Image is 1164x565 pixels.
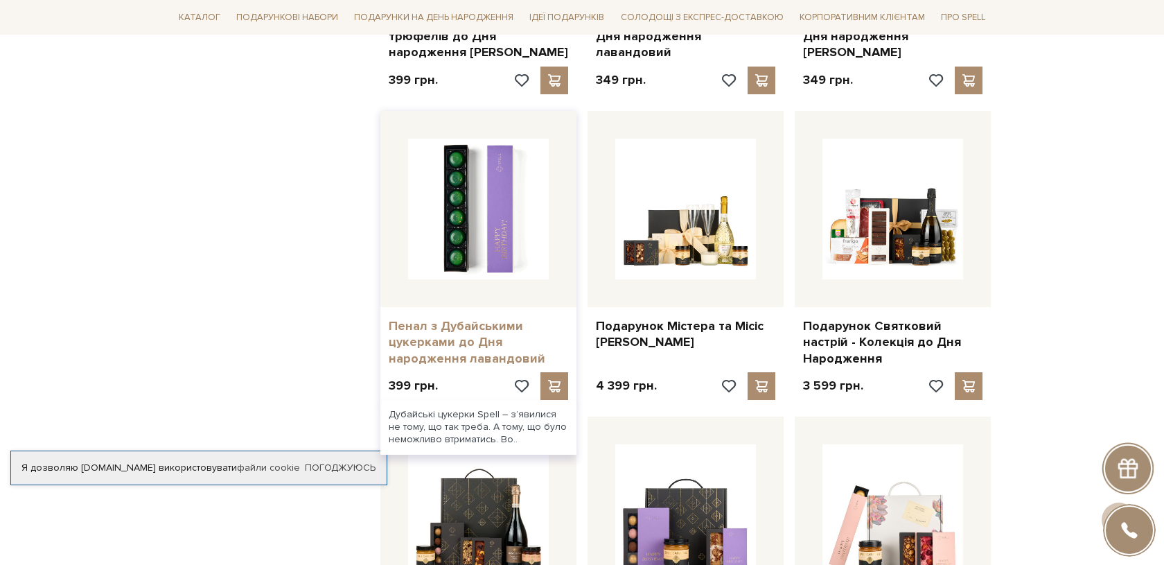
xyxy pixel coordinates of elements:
p: 4 399 грн. [596,378,657,394]
a: Набір цукерок Асорті трюфелів до Дня народження [PERSON_NAME] [389,12,568,61]
p: 399 грн. [389,378,438,394]
a: Подарунок Містера та Місіс [PERSON_NAME] [596,318,775,351]
span: Про Spell [935,7,991,28]
a: файли cookie [237,462,300,473]
span: Подарунки на День народження [349,7,519,28]
a: Подарунок Святковий настрій - Колекція до Дня Народження [803,318,982,367]
span: Подарункові набори [231,7,344,28]
div: Дубайські цукерки Spell – з’явилися не тому, що так треба. А тому, що було неможливо втриматись. ... [380,400,576,455]
a: Погоджуюсь [305,462,376,474]
p: 399 грн. [389,72,438,88]
a: Пенал з Дубайськими цукерками до Дня народження лавандовий [389,318,568,367]
p: 3 599 грн. [803,378,863,394]
span: Ідеї подарунків [524,7,610,28]
a: Набір цукерок Спокусник до Дня народження лавандовий [596,12,775,61]
a: Корпоративним клієнтам [794,6,931,29]
a: Набір цукерок Спокусник до Дня народження [PERSON_NAME] [803,12,982,61]
a: Солодощі з експрес-доставкою [615,6,789,29]
p: 349 грн. [803,72,853,88]
div: Я дозволяю [DOMAIN_NAME] використовувати [11,462,387,474]
span: Каталог [173,7,226,28]
p: 349 грн. [596,72,646,88]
